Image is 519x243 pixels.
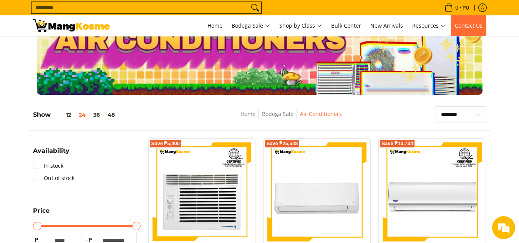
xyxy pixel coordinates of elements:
span: Bodega Sale [232,21,270,31]
a: New Arrivals [366,15,407,36]
a: Contact Us [451,15,486,36]
span: • [442,3,471,12]
a: Bodega Sale [262,110,293,117]
a: Air Conditioners [300,110,342,117]
a: Home [204,15,226,36]
h5: Show [33,111,119,119]
button: 12 [51,112,75,118]
img: Carrier 1.0 HP Optima 3 R32 Split-Type Non-Inverter Air Conditioner (Class A) [383,142,482,241]
nav: Main Menu [118,15,486,36]
span: Save ₱5,405 [151,141,180,146]
img: Bodega Sale Aircon l Mang Kosme: Home Appliances Warehouse Sale [33,19,110,32]
span: Home [207,22,222,29]
img: Toshiba 2 HP New Model Split-Type Inverter Air Conditioner (Class A) [267,142,366,241]
summary: Open [33,148,70,160]
span: Price [33,208,50,214]
span: New Arrivals [370,22,403,29]
span: Shop by Class [279,21,322,31]
span: ₱0 [461,5,470,10]
nav: Breadcrumbs [186,109,396,127]
span: Contact Us [455,22,483,29]
img: Kelvinator 0.75 HP Deluxe Eco, Window-Type Air Conditioner (Class A) [153,142,252,241]
a: In stock [33,160,63,172]
button: 24 [75,112,90,118]
a: Out of stock [33,172,75,184]
a: Bodega Sale [228,15,274,36]
button: 36 [90,112,104,118]
span: 0 [454,5,459,10]
button: 48 [104,112,119,118]
a: Resources [408,15,449,36]
span: Availability [33,148,70,154]
span: Save ₱25,548 [266,141,298,146]
button: Search [249,2,261,13]
summary: Open [33,208,50,220]
span: Save ₱13,734 [381,141,413,146]
a: Bulk Center [327,15,365,36]
a: Home [240,110,255,117]
span: Bulk Center [331,22,361,29]
a: Shop by Class [275,15,326,36]
span: Resources [412,21,446,31]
